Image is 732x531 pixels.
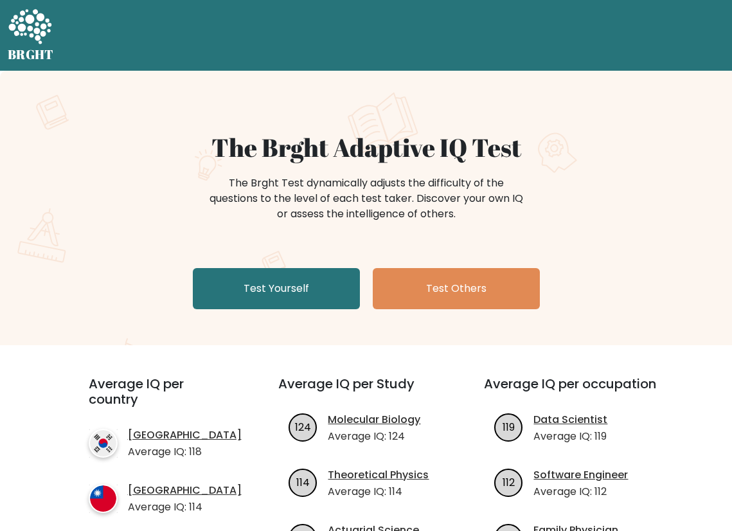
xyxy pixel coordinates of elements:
[53,132,680,163] h1: The Brght Adaptive IQ Test
[8,5,54,66] a: BRGHT
[503,420,515,435] text: 119
[328,484,429,500] p: Average IQ: 114
[128,428,242,443] a: [GEOGRAPHIC_DATA]
[328,467,429,483] a: Theoretical Physics
[328,412,420,428] a: Molecular Biology
[128,483,242,498] a: [GEOGRAPHIC_DATA]
[193,268,360,309] a: Test Yourself
[89,429,118,458] img: country
[278,376,453,407] h3: Average IQ per Study
[503,475,515,490] text: 112
[89,484,118,513] img: country
[533,429,607,444] p: Average IQ: 119
[328,429,420,444] p: Average IQ: 124
[128,444,242,460] p: Average IQ: 118
[89,376,233,422] h3: Average IQ per country
[533,412,607,428] a: Data Scientist
[206,175,527,222] div: The Brght Test dynamically adjusts the difficulty of the questions to the level of each test take...
[295,420,311,435] text: 124
[533,484,628,500] p: Average IQ: 112
[296,475,310,490] text: 114
[128,500,242,515] p: Average IQ: 114
[533,467,628,483] a: Software Engineer
[373,268,540,309] a: Test Others
[8,47,54,62] h5: BRGHT
[484,376,659,407] h3: Average IQ per occupation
